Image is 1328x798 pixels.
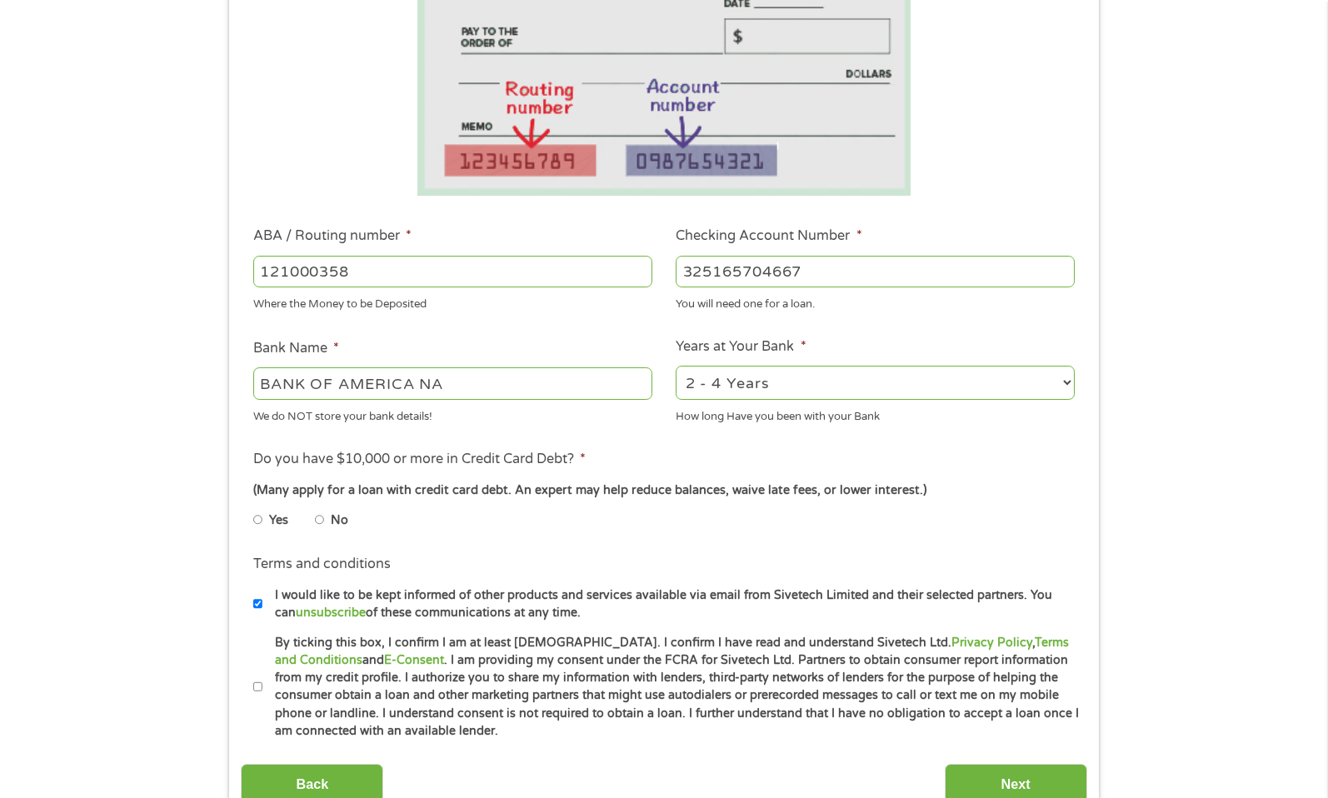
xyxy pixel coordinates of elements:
[676,338,806,356] label: Years at Your Bank
[253,556,391,573] label: Terms and conditions
[676,402,1075,425] div: How long Have you been with your Bank
[253,451,586,468] label: Do you have $10,000 or more in Credit Card Debt?
[384,653,444,667] a: E-Consent
[296,606,366,620] a: unsubscribe
[253,291,652,313] div: Where the Money to be Deposited
[676,291,1075,313] div: You will need one for a loan.
[262,586,1080,622] label: I would like to be kept informed of other products and services available via email from Sivetech...
[331,511,348,530] label: No
[676,227,861,245] label: Checking Account Number
[275,636,1069,667] a: Terms and Conditions
[253,340,339,357] label: Bank Name
[253,402,652,425] div: We do NOT store your bank details!
[253,227,412,245] label: ABA / Routing number
[269,511,288,530] label: Yes
[262,634,1080,741] label: By ticking this box, I confirm I am at least [DEMOGRAPHIC_DATA]. I confirm I have read and unders...
[253,256,652,287] input: 263177916
[951,636,1032,650] a: Privacy Policy
[253,481,1075,500] div: (Many apply for a loan with credit card debt. An expert may help reduce balances, waive late fees...
[676,256,1075,287] input: 345634636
